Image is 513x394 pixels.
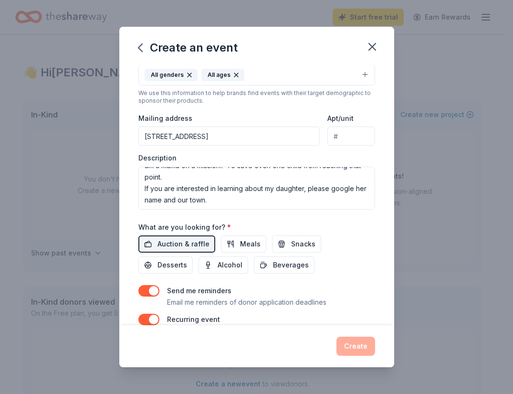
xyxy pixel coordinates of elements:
[138,64,375,85] button: All gendersAll ages
[167,297,326,308] p: Email me reminders of donor application deadlines
[157,259,187,271] span: Desserts
[221,235,266,253] button: Meals
[327,127,375,146] input: #
[157,238,209,250] span: Auction & raffle
[138,114,192,123] label: Mailing address
[327,114,354,123] label: Apt/unit
[167,315,220,323] label: Recurring event
[138,40,238,55] div: Create an event
[218,259,242,271] span: Alcohol
[138,256,193,274] button: Desserts
[138,235,215,253] button: Auction & raffle
[201,69,244,81] div: All ages
[138,127,320,146] input: Enter a US address
[254,256,314,274] button: Beverages
[138,167,375,210] textarea: This would be to raise money for a raffle for my AFSP out of the darkness team. Steps For [PERSON...
[145,69,198,81] div: All genders
[138,153,177,163] label: Description
[273,259,309,271] span: Beverages
[167,287,231,295] label: Send me reminders
[240,238,261,250] span: Meals
[138,223,231,232] label: What are you looking for?
[272,235,321,253] button: Snacks
[138,89,375,105] div: We use this information to help brands find events with their target demographic to sponsor their...
[199,256,248,274] button: Alcohol
[291,238,315,250] span: Snacks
